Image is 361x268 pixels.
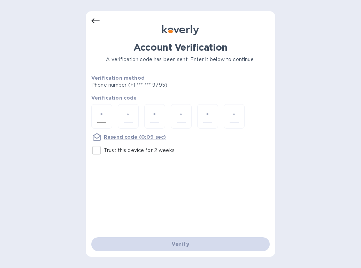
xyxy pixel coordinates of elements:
[104,134,166,140] u: Resend code (0:09 sec)
[104,147,175,154] p: Trust this device for 2 weeks
[91,94,270,101] p: Verification code
[91,75,145,81] b: Verification method
[91,42,270,53] h1: Account Verification
[91,81,221,89] p: Phone number (+1 *** *** 9795)
[91,56,270,63] p: A verification code has been sent. Enter it below to continue.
